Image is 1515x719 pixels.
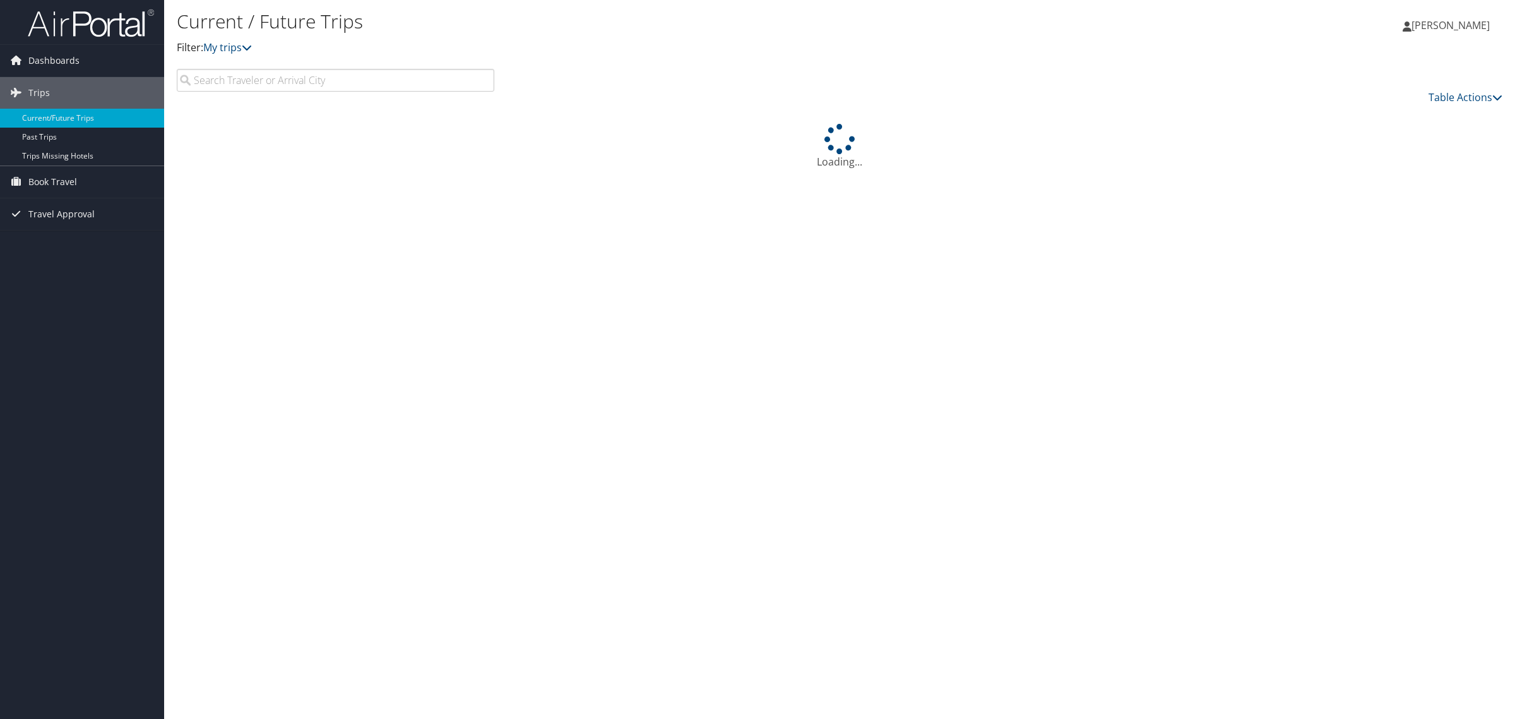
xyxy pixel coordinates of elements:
span: Book Travel [28,166,77,198]
span: [PERSON_NAME] [1411,18,1490,32]
a: My trips [203,40,252,54]
span: Travel Approval [28,198,95,230]
img: airportal-logo.png [28,8,154,38]
span: Trips [28,77,50,109]
span: Dashboards [28,45,80,76]
input: Search Traveler or Arrival City [177,69,494,92]
p: Filter: [177,40,1060,56]
div: Loading... [177,124,1502,169]
a: Table Actions [1429,90,1502,104]
a: [PERSON_NAME] [1403,6,1502,44]
h1: Current / Future Trips [177,8,1060,35]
